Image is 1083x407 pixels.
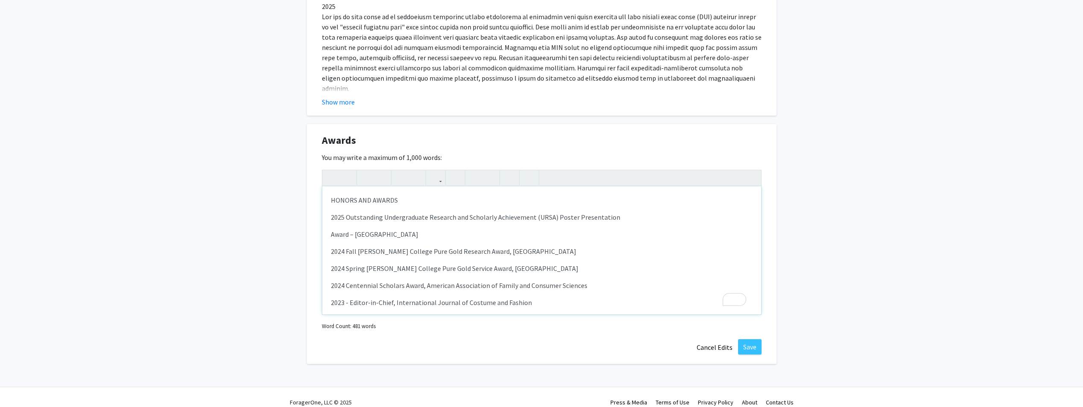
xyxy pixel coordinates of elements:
button: Superscript [394,170,409,185]
button: Strong (Ctrl + B) [359,170,374,185]
button: Remove format [502,170,517,185]
p: 2024 Centennial Scholars Award, American Association of Family and Consumer Sciences [331,280,753,291]
div: To enrich screen reader interactions, please activate Accessibility in Grammarly extension settings [322,186,761,314]
small: Word Count: 481 words [322,322,376,330]
button: Subscript [409,170,423,185]
button: Save [738,339,762,355]
button: Fullscreen [744,170,759,185]
button: Emphasis (Ctrl + I) [374,170,389,185]
button: Link [428,170,443,185]
button: Ordered list [482,170,497,185]
button: Insert horizontal rule [522,170,537,185]
button: Redo (Ctrl + Y) [339,170,354,185]
a: Privacy Policy [698,398,733,406]
span: Awards [322,133,356,148]
p: 2024 Fall [PERSON_NAME] College Pure Gold Research Award, [GEOGRAPHIC_DATA] [331,246,753,256]
button: Unordered list [467,170,482,185]
a: About [742,398,757,406]
a: Terms of Use [656,398,689,406]
a: Press & Media [610,398,647,406]
p: 2023 - Editor-in-Chief, International Journal of Costume and Fashion [331,297,753,308]
p: 2024 Spring [PERSON_NAME] College Pure Gold Service Award, [GEOGRAPHIC_DATA] [331,263,753,273]
p: Award – [GEOGRAPHIC_DATA] [331,229,753,239]
button: Cancel Edits [691,339,738,355]
label: You may write a maximum of 1,000 words: [322,152,442,163]
p: 2025 Outstanding Undergraduate Research and Scholarly Achievement (URSA) Poster Presentation [331,212,753,222]
button: Insert Image [448,170,463,185]
button: Show more [322,97,355,107]
a: Contact Us [766,398,794,406]
button: Undo (Ctrl + Z) [324,170,339,185]
p: HONORS AND AWARDS [331,195,753,205]
iframe: Chat [6,369,36,401]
